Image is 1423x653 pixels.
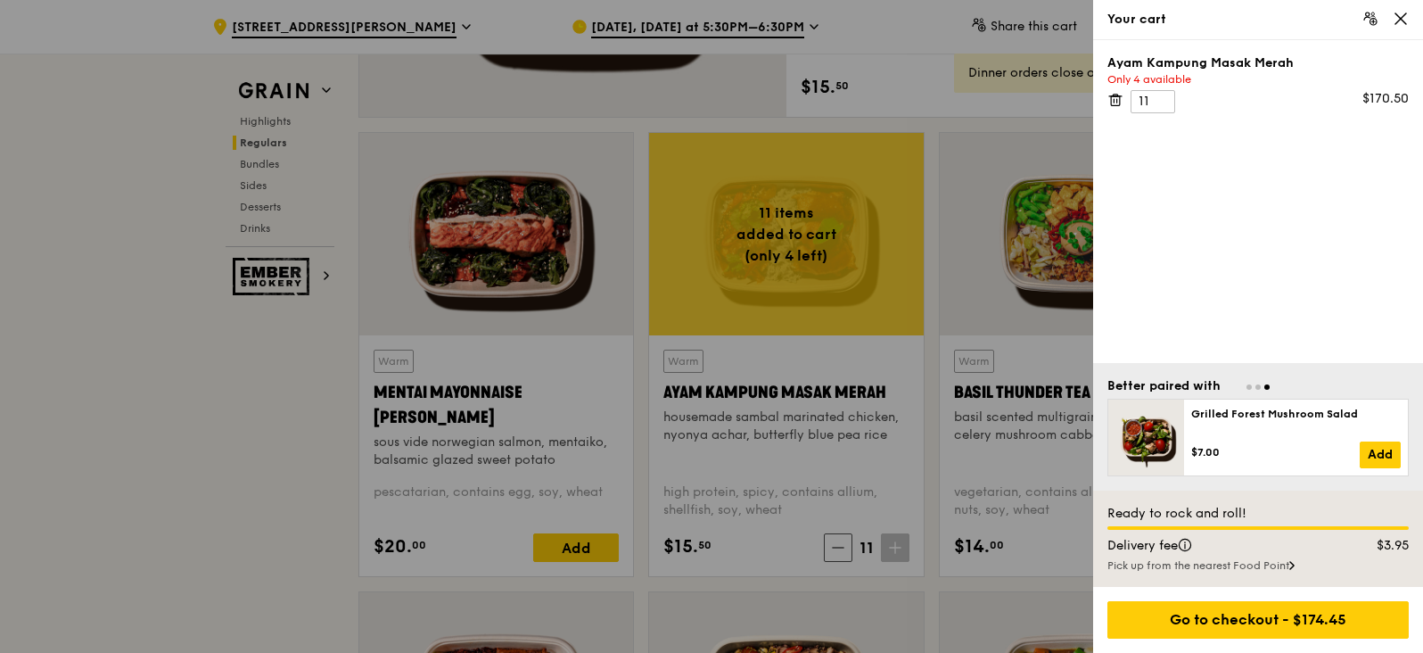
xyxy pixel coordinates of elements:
div: Pick up from the nearest Food Point [1107,558,1409,573]
a: Add [1360,442,1401,468]
div: Go to checkout - $174.45 [1107,601,1409,639]
div: Better paired with [1107,377,1221,395]
span: Go to slide 2 [1255,384,1261,390]
div: Delivery fee [1097,537,1339,555]
span: Go to slide 3 [1264,384,1270,390]
div: Ready to rock and roll! [1107,505,1409,523]
div: Ayam Kampung Masak Merah [1107,54,1409,87]
div: $170.50 [1362,90,1409,108]
div: Grilled Forest Mushroom Salad [1191,407,1401,421]
div: Your cart [1107,11,1409,29]
span: Go to slide 1 [1246,384,1252,390]
div: $7.00 [1191,445,1360,459]
div: Only 4 available [1107,72,1409,87]
div: $3.95 [1339,537,1420,555]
